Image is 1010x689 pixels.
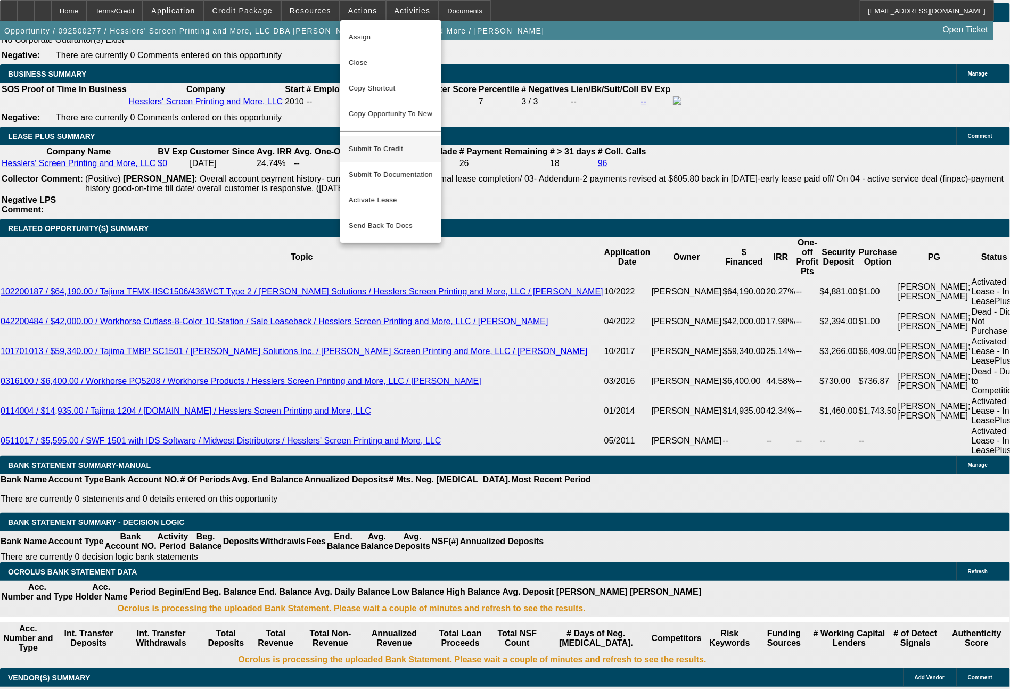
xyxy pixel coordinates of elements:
[349,56,433,69] span: Close
[349,168,433,181] span: Submit To Documentation
[349,143,433,155] span: Submit To Credit
[349,110,432,118] span: Copy Opportunity To New
[349,194,433,207] span: Activate Lease
[349,82,433,95] span: Copy Shortcut
[349,219,433,232] span: Send Back To Docs
[349,31,433,44] span: Assign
